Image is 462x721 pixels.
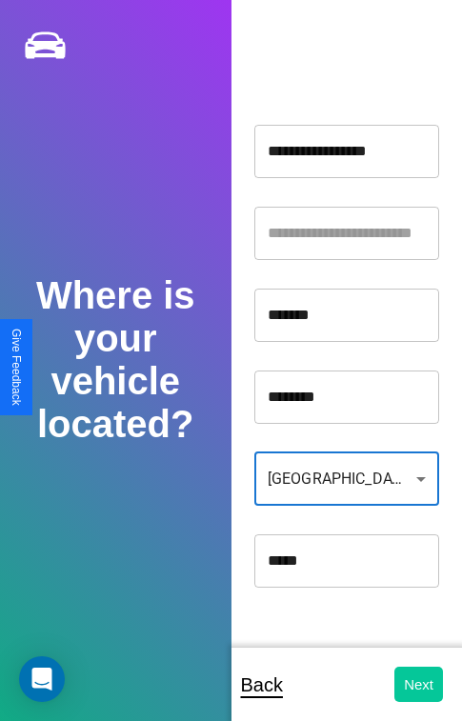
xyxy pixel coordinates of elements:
[241,668,283,702] p: Back
[19,656,65,702] div: Open Intercom Messenger
[254,452,439,506] div: [GEOGRAPHIC_DATA]
[23,274,208,446] h2: Where is your vehicle located?
[394,667,443,702] button: Next
[10,329,23,406] div: Give Feedback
